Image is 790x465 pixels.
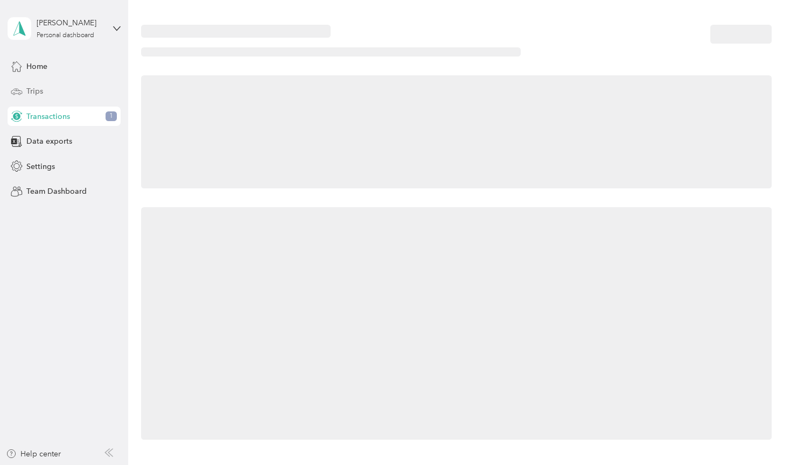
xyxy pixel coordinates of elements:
span: Team Dashboard [26,186,87,197]
button: Help center [6,448,61,460]
span: Data exports [26,136,72,147]
span: Trips [26,86,43,97]
iframe: Everlance-gr Chat Button Frame [730,405,790,465]
div: [PERSON_NAME] [37,17,104,29]
span: 1 [106,111,117,121]
span: Home [26,61,47,72]
div: Personal dashboard [37,32,94,39]
span: Transactions [26,111,70,122]
span: Settings [26,161,55,172]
